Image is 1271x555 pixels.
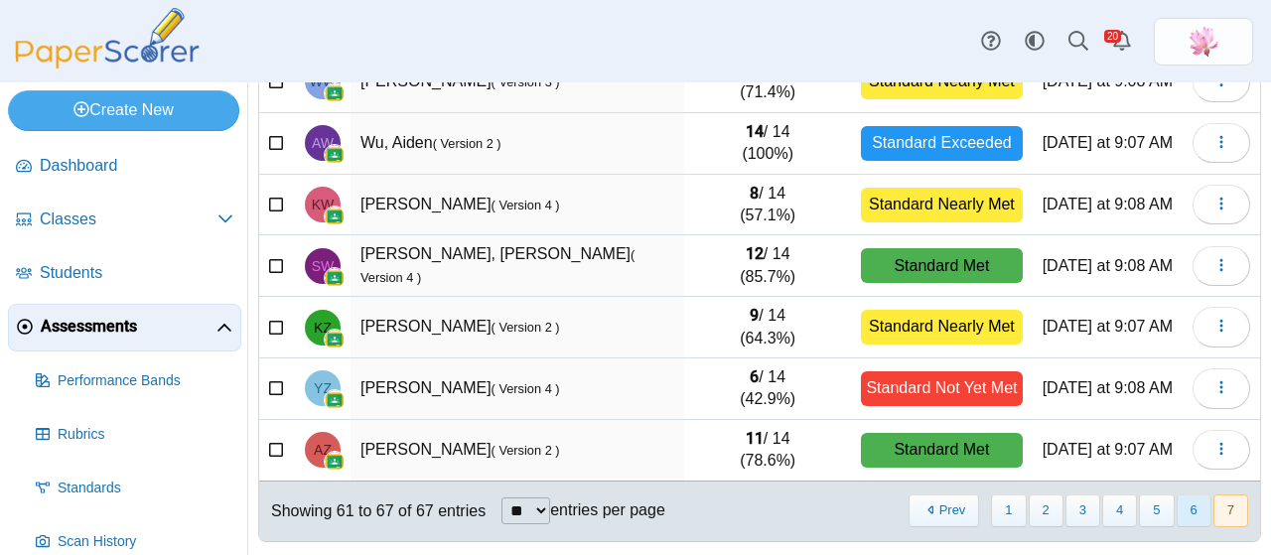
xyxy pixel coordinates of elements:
span: Students [40,262,233,284]
img: googleClassroom-logo.png [325,207,345,226]
div: Standard Nearly Met [861,310,1022,345]
div: Standard Met [861,248,1022,283]
button: 4 [1102,494,1137,527]
a: Rubrics [28,411,241,459]
div: Standard Met [861,433,1022,468]
span: Kaitlyn Zhang [314,321,332,335]
b: 6 [750,367,759,386]
b: 14 [746,122,764,141]
img: ps.MuGhfZT6iQwmPTCC [1188,26,1219,58]
span: Angel Zhou [314,443,332,457]
td: [PERSON_NAME] [351,297,684,358]
div: Standard Exceeded [861,126,1022,161]
a: PaperScorer [8,55,207,71]
button: 7 [1213,494,1248,527]
span: Katie Wu [312,198,335,211]
small: ( Version 4 ) [492,198,560,212]
a: Performance Bands [28,357,241,405]
small: ( Version 2 ) [492,443,560,458]
span: Performance Bands [58,371,233,391]
time: Sep 19, 2025 at 9:07 AM [1043,441,1173,458]
span: Yadong Zhang [314,381,332,395]
img: googleClassroom-logo.png [325,83,345,103]
button: 2 [1029,494,1063,527]
a: Dashboard [8,143,241,191]
small: ( Version 4 ) [492,381,560,396]
nav: pagination [907,494,1248,527]
button: 3 [1065,494,1100,527]
time: Sep 19, 2025 at 9:07 AM [1043,318,1173,335]
div: Standard Nearly Met [861,188,1022,222]
button: 6 [1177,494,1211,527]
img: googleClassroom-logo.png [325,145,345,165]
img: googleClassroom-logo.png [325,390,345,410]
b: 12 [746,244,764,263]
img: googleClassroom-logo.png [325,330,345,349]
a: Classes [8,197,241,244]
span: Assessments [41,316,216,338]
small: ( Version 2 ) [492,320,560,335]
span: Rubrics [58,425,233,445]
time: Sep 19, 2025 at 9:08 AM [1043,379,1173,396]
td: / 14 (78.6%) [684,420,851,482]
a: Standards [28,465,241,512]
td: / 14 (57.1%) [684,175,851,236]
time: Sep 19, 2025 at 9:07 AM [1043,134,1173,151]
td: / 14 (100%) [684,113,851,175]
small: ( Version 4 ) [360,247,635,284]
td: / 14 (64.3%) [684,297,851,358]
img: googleClassroom-logo.png [325,268,345,288]
a: Assessments [8,304,241,351]
a: Alerts [1100,20,1144,64]
time: Sep 19, 2025 at 9:08 AM [1043,196,1173,212]
small: ( Version 2 ) [433,136,501,151]
span: Scan History [58,532,233,552]
img: googleClassroom-logo.png [325,452,345,472]
b: 9 [750,306,759,325]
span: Classes [40,208,217,230]
span: Shin-yi Wu [312,259,335,273]
span: Warren Wong [310,74,336,88]
a: Students [8,250,241,298]
button: 1 [991,494,1026,527]
td: [PERSON_NAME] [351,420,684,482]
b: 11 [746,429,764,448]
span: Dashboard [40,155,233,177]
div: Standard Not Yet Met [861,371,1022,406]
label: entries per page [550,501,665,518]
td: / 14 (85.7%) [684,235,851,297]
b: 8 [750,184,759,203]
span: Standards [58,479,233,498]
td: Wu, Aiden [351,113,684,175]
button: Previous [909,494,979,527]
div: Showing 61 to 67 of 67 entries [259,482,486,541]
td: [PERSON_NAME] [351,175,684,236]
img: PaperScorer [8,8,207,69]
span: Xinmei Li [1188,26,1219,58]
td: [PERSON_NAME], [PERSON_NAME] [351,235,684,297]
span: Aiden Wu [312,136,334,150]
a: Create New [8,90,239,130]
button: 5 [1139,494,1174,527]
time: Sep 19, 2025 at 9:08 AM [1043,257,1173,274]
a: ps.MuGhfZT6iQwmPTCC [1154,18,1253,66]
td: / 14 (42.9%) [684,358,851,420]
td: [PERSON_NAME] [351,358,684,420]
